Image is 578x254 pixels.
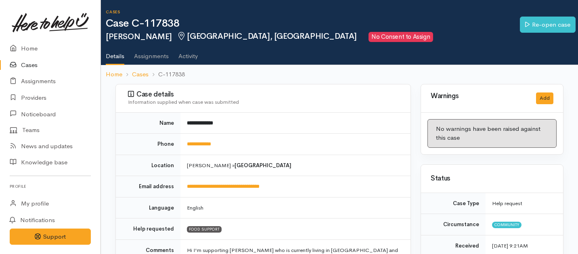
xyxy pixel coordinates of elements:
span: [PERSON_NAME] » [187,162,291,169]
a: Home [106,70,122,79]
td: Name [116,113,180,134]
span: [GEOGRAPHIC_DATA], [GEOGRAPHIC_DATA] [177,31,357,41]
a: Cases [132,70,149,79]
td: English [180,197,410,218]
span: No Consent to Assign [369,32,433,42]
td: Location [116,155,180,176]
h3: Case details [128,90,401,99]
h3: Status [431,175,553,183]
a: Details [106,42,124,65]
div: Information supplied when case was submitted [128,98,401,106]
td: Case Type [421,193,486,214]
a: Assignments [134,42,169,65]
td: Help request [486,193,563,214]
time: [DATE] 9:21AM [492,242,528,249]
span: Community [492,222,521,228]
span: FOOD SUPPORT [187,226,222,233]
h3: Warnings [431,92,526,100]
td: Phone [116,134,180,155]
button: Add [536,92,553,104]
td: Email address [116,176,180,197]
b: [GEOGRAPHIC_DATA] [235,162,291,169]
h2: [PERSON_NAME] [106,32,520,42]
nav: breadcrumb [101,65,578,84]
h6: Cases [106,10,520,14]
li: C-117838 [149,70,185,79]
a: Re-open case [520,17,576,33]
td: Help requested [116,218,180,240]
a: Activity [178,42,198,65]
h1: Case C-117838 [106,18,520,29]
td: Circumstance [421,214,486,235]
h6: Profile [10,181,91,192]
td: Language [116,197,180,218]
div: No warnings have been raised against this case [427,119,557,148]
button: Support [10,229,91,245]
